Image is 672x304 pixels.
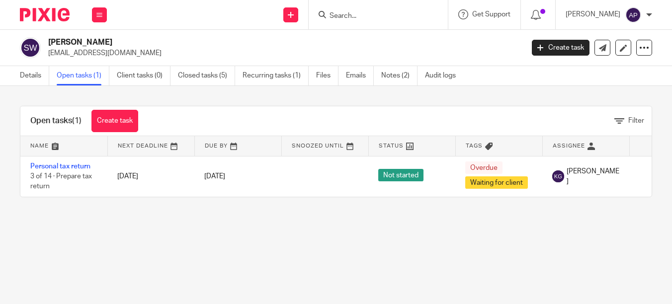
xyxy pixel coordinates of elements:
[30,173,92,190] span: 3 of 14 · Prepare tax return
[178,66,235,85] a: Closed tasks (5)
[30,116,82,126] h1: Open tasks
[625,7,641,23] img: svg%3E
[346,66,374,85] a: Emails
[20,37,41,58] img: svg%3E
[30,163,90,170] a: Personal tax return
[566,9,620,19] p: [PERSON_NAME]
[472,11,510,18] span: Get Support
[72,117,82,125] span: (1)
[107,156,194,197] td: [DATE]
[57,66,109,85] a: Open tasks (1)
[48,37,423,48] h2: [PERSON_NAME]
[425,66,463,85] a: Audit logs
[243,66,309,85] a: Recurring tasks (1)
[48,48,517,58] p: [EMAIL_ADDRESS][DOMAIN_NAME]
[329,12,418,21] input: Search
[316,66,338,85] a: Files
[20,8,70,21] img: Pixie
[466,143,483,149] span: Tags
[91,110,138,132] a: Create task
[20,66,49,85] a: Details
[552,170,564,182] img: svg%3E
[628,117,644,124] span: Filter
[378,169,423,181] span: Not started
[117,66,170,85] a: Client tasks (0)
[465,161,503,174] span: Overdue
[204,173,225,180] span: [DATE]
[381,66,418,85] a: Notes (2)
[567,166,619,187] span: [PERSON_NAME]
[292,143,344,149] span: Snoozed Until
[532,40,589,56] a: Create task
[465,176,528,189] span: Waiting for client
[379,143,404,149] span: Status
